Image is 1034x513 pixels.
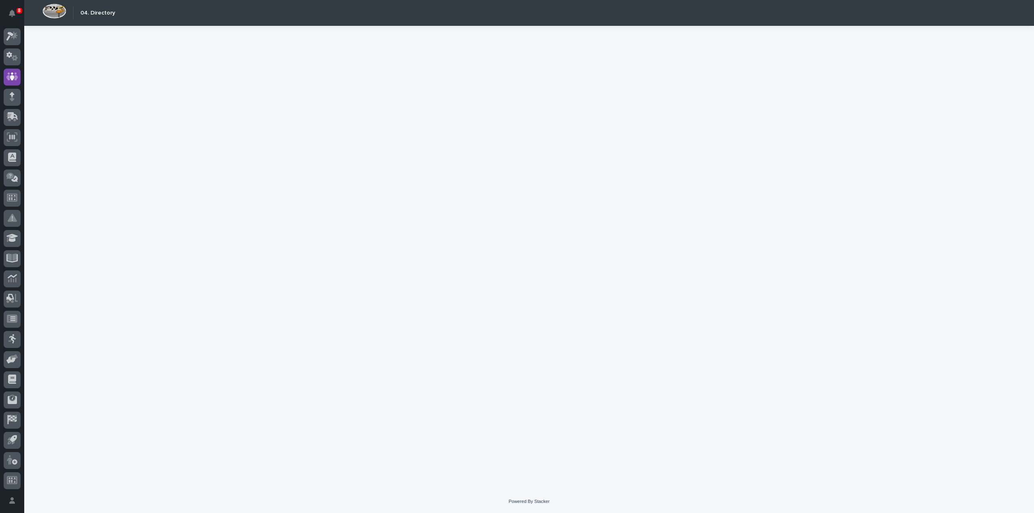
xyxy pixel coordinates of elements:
[42,4,66,19] img: Workspace Logo
[10,10,21,23] div: Notifications8
[4,5,21,22] button: Notifications
[18,8,21,13] p: 8
[509,499,549,504] a: Powered By Stacker
[80,10,115,17] h2: 04. Directory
